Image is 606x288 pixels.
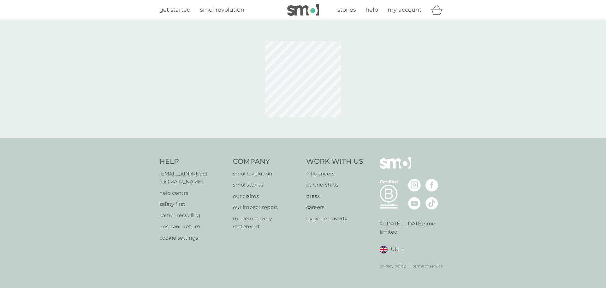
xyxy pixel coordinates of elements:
[233,170,300,178] a: smol revolution
[287,4,319,16] img: smol
[159,223,227,231] a: rinse and return
[401,248,403,251] img: select a new location
[306,192,363,200] a: press
[159,157,227,167] h4: Help
[200,6,244,13] span: smol revolution
[306,157,363,167] h4: Work With Us
[365,5,378,15] a: help
[391,245,398,254] span: UK
[159,200,227,208] a: safety first
[159,6,191,13] span: get started
[159,211,227,220] a: carton recycling
[337,6,356,13] span: stories
[200,5,244,15] a: smol revolution
[380,246,388,254] img: UK flag
[380,157,411,178] img: smol
[365,6,378,13] span: help
[233,157,300,167] h4: Company
[380,263,406,269] a: privacy policy
[233,215,300,231] a: modern slavery statement
[425,197,438,210] img: visit the smol Tiktok page
[233,192,300,200] a: our claims
[408,197,421,210] img: visit the smol Youtube page
[431,3,447,16] div: basket
[306,181,363,189] a: partnerships
[159,170,227,186] a: [EMAIL_ADDRESS][DOMAIN_NAME]
[306,215,363,223] a: hygiene poverty
[380,220,447,236] p: © [DATE] - [DATE] smol limited
[159,5,191,15] a: get started
[408,179,421,192] img: visit the smol Instagram page
[159,189,227,197] a: help centre
[388,6,421,13] span: my account
[306,170,363,178] a: influencers
[306,203,363,211] a: careers
[425,179,438,192] img: visit the smol Facebook page
[337,5,356,15] a: stories
[413,263,443,269] a: terms of service
[388,5,421,15] a: my account
[233,181,300,189] a: smol stories
[233,203,300,211] a: our impact report
[159,234,227,242] a: cookie settings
